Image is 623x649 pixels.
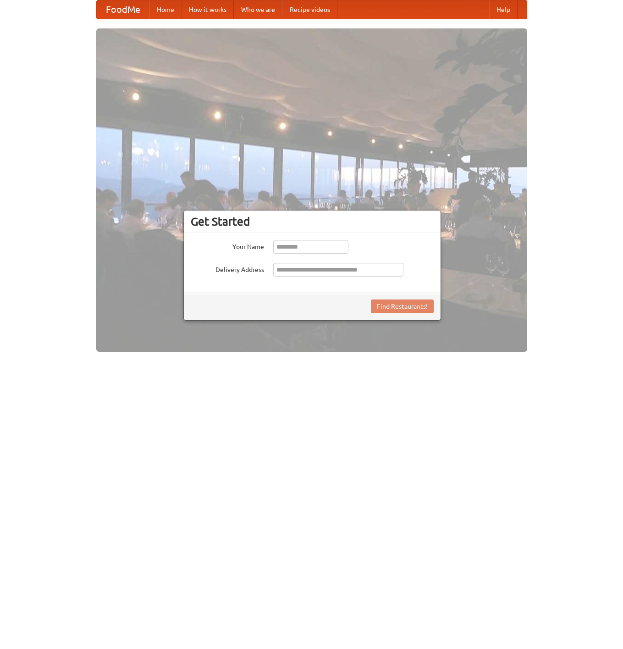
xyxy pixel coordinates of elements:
[489,0,518,19] a: Help
[234,0,282,19] a: Who we are
[182,0,234,19] a: How it works
[191,240,264,251] label: Your Name
[371,300,434,313] button: Find Restaurants!
[97,0,149,19] a: FoodMe
[191,215,434,228] h3: Get Started
[191,263,264,274] label: Delivery Address
[149,0,182,19] a: Home
[282,0,337,19] a: Recipe videos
